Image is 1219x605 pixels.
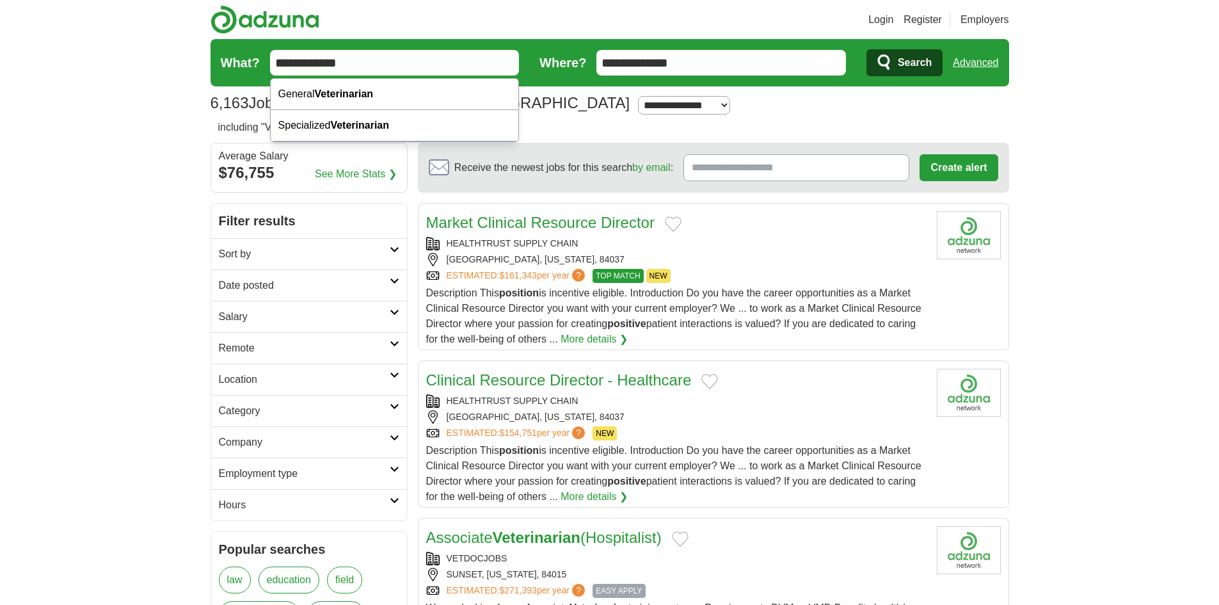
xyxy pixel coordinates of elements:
a: Advanced [953,50,998,76]
button: Add to favorite jobs [701,374,718,389]
a: Market Clinical Resource Director [426,214,655,231]
img: Adzuna logo [211,5,319,34]
span: ? [572,584,585,597]
a: Register [904,12,942,28]
span: $271,393 [499,585,536,595]
span: NEW [593,426,617,440]
button: Create alert [920,154,998,181]
h2: Hours [219,497,390,513]
div: $76,755 [219,161,399,184]
a: See More Stats ❯ [315,166,397,182]
a: ESTIMATED:$161,343per year? [447,269,588,283]
span: ? [572,269,585,282]
h2: Employment type [219,466,390,481]
h2: Filter results [211,204,407,238]
h2: Location [219,372,390,387]
a: Hours [211,489,407,520]
strong: positive [607,318,646,329]
div: HEALTHTRUST SUPPLY CHAIN [426,394,927,408]
a: Location [211,364,407,395]
strong: positive [607,476,646,487]
button: Add to favorite jobs [672,531,689,547]
img: Company logo [937,211,1001,259]
span: Receive the newest jobs for this search : [454,160,673,175]
span: EASY APPLY [593,584,645,598]
span: TOP MATCH [593,269,643,283]
a: education [259,567,319,593]
span: NEW [646,269,671,283]
div: VETDOCJOBS [426,552,927,565]
label: What? [221,53,260,72]
h2: Remote [219,341,390,356]
div: HEALTHTRUST SUPPLY CHAIN [426,237,927,250]
a: field [327,567,362,593]
a: ESTIMATED:$154,751per year? [447,426,588,440]
span: $154,751 [499,428,536,438]
div: Specialized [271,110,519,141]
strong: position [499,287,539,298]
a: Employers [960,12,1009,28]
img: Company logo [937,369,1001,417]
h2: Company [219,435,390,450]
a: Salary [211,301,407,332]
strong: Veterinarian [315,88,374,99]
a: AssociateVeterinarian(Hospitalist) [426,529,662,546]
div: [GEOGRAPHIC_DATA], [US_STATE], 84037 [426,410,927,424]
div: [GEOGRAPHIC_DATA], [US_STATE], 84037 [426,253,927,266]
label: Where? [539,53,586,72]
span: 6,163 [211,92,249,115]
h2: Date posted [219,278,390,293]
span: Description This is incentive eligible. Introduction Do you have the career opportunities as a Ma... [426,287,921,344]
button: Add to favorite jobs [665,216,681,232]
span: Search [898,50,932,76]
a: More details ❯ [561,332,628,347]
a: Company [211,426,407,458]
strong: position [499,445,539,456]
span: $161,343 [499,270,536,280]
img: Company logo [937,526,1001,574]
div: SUNSET, [US_STATE], 84015 [426,568,927,581]
a: ESTIMATED:$271,393per year? [447,584,588,598]
h2: Sort by [219,246,390,262]
a: Clinical Resource Director - Healthcare [426,371,692,389]
a: by email [632,162,671,173]
h2: Popular searches [219,540,399,559]
h2: Category [219,403,390,419]
h2: including "Veterinarian" or "Contract" or "position" [218,120,482,135]
div: General [271,79,519,110]
button: Search [866,49,943,76]
h2: Salary [219,309,390,325]
a: Sort by [211,238,407,270]
a: Date posted [211,270,407,301]
strong: Veterinarian [493,529,580,546]
span: ? [572,426,585,439]
a: Remote [211,332,407,364]
a: More details ❯ [561,489,628,504]
a: Login [868,12,893,28]
h1: Jobs in [GEOGRAPHIC_DATA], [GEOGRAPHIC_DATA] [211,94,630,111]
strong: Veterinarian [330,120,389,131]
a: law [219,567,251,593]
a: Employment type [211,458,407,489]
span: Description This is incentive eligible. Introduction Do you have the career opportunities as a Ma... [426,445,921,502]
div: Average Salary [219,151,399,161]
a: Category [211,395,407,426]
